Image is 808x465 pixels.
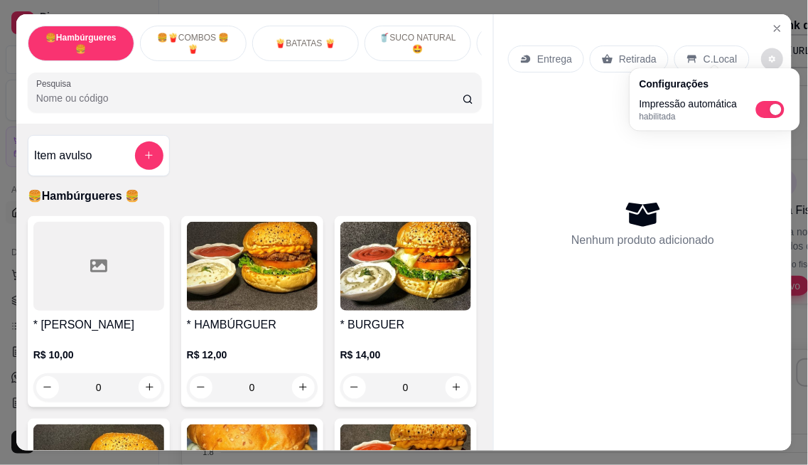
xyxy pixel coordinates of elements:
[36,77,76,90] label: Pesquisa
[340,316,471,333] h4: * BURGUER
[571,232,714,249] p: Nenhum produto adicionado
[34,147,92,164] h4: Item avulso
[187,222,318,311] img: product-image
[340,222,471,311] img: product-image
[36,91,463,105] input: Pesquisa
[135,141,163,170] button: add-separate-item
[766,17,789,40] button: Close
[33,316,164,333] h4: * [PERSON_NAME]
[40,32,122,55] p: 🍔Hambúrgueres 🍔
[761,48,783,70] button: decrease-product-quantity
[640,97,738,111] p: Impressão automática
[640,77,790,91] p: Configurações
[276,38,335,49] p: 🍟BATATAS 🍟
[704,52,737,66] p: C.Local
[187,316,318,333] h4: * HAMBÚRGUER
[640,111,738,122] p: habilitada
[33,348,164,362] p: R$ 10,00
[152,32,235,55] p: 🍔🍟COMBOS 🍔🍟
[28,188,483,205] p: 🍔Hambúrgueres 🍔
[340,348,471,362] p: R$ 14,00
[377,32,459,55] p: 🥤SUCO NATURAL 🤩
[537,52,572,66] p: Entrega
[619,52,657,66] p: Retirada
[756,101,790,118] label: Automatic updates
[187,348,318,362] p: R$ 12,00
